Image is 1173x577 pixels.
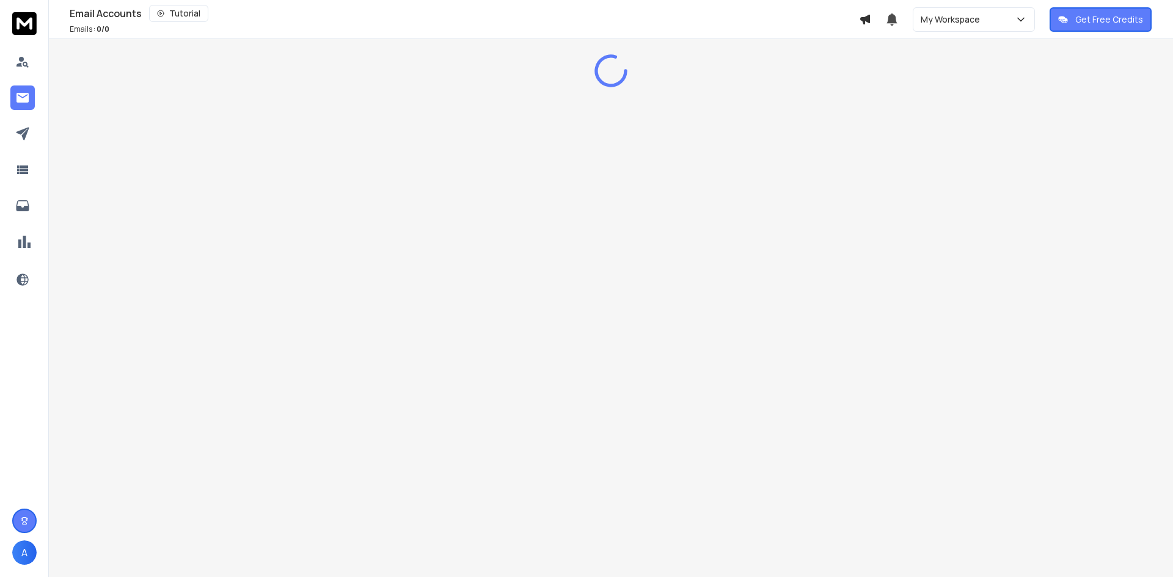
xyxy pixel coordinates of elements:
span: 0 / 0 [97,24,109,34]
p: Get Free Credits [1075,13,1143,26]
button: A [12,540,37,565]
div: Email Accounts [70,5,859,22]
p: Emails : [70,24,109,34]
button: Tutorial [149,5,208,22]
button: Get Free Credits [1050,7,1152,32]
p: My Workspace [921,13,985,26]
